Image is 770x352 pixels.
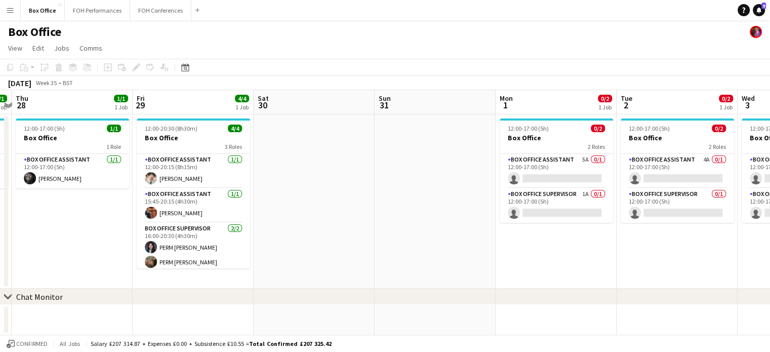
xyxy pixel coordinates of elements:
span: 9 [761,3,766,9]
button: FOH Performances [65,1,130,20]
button: FOH Conferences [130,1,191,20]
span: All jobs [58,340,82,347]
a: 9 [753,4,765,16]
span: Jobs [54,44,69,53]
div: [DATE] [8,78,31,88]
div: BST [63,79,73,87]
span: Edit [32,44,44,53]
div: Chat Monitor [16,292,63,302]
button: Box Office [21,1,65,20]
button: Confirmed [5,338,49,349]
span: Total Confirmed £207 325.42 [249,340,332,347]
span: View [8,44,22,53]
a: Jobs [50,42,73,55]
a: View [4,42,26,55]
app-user-avatar: Frazer Mclean [750,26,762,38]
div: Salary £207 314.87 + Expenses £0.00 + Subsistence £10.55 = [91,340,332,347]
span: Comms [79,44,102,53]
a: Comms [75,42,106,55]
h1: Box Office [8,24,61,40]
span: Confirmed [16,340,48,347]
a: Edit [28,42,48,55]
